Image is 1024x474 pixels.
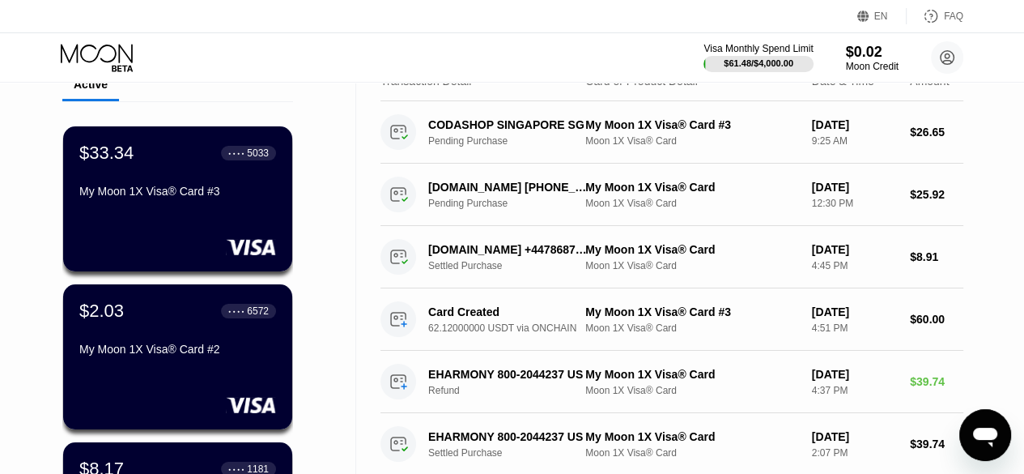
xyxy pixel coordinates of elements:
[846,61,899,72] div: Moon Credit
[428,135,601,147] div: Pending Purchase
[585,447,799,459] div: Moon 1X Visa® Card
[228,309,244,314] div: ● ● ● ●
[812,198,897,209] div: 12:30 PM
[907,8,963,24] div: FAQ
[585,198,799,209] div: Moon 1X Visa® Card
[724,58,793,68] div: $61.48 / $4,000.00
[585,118,799,131] div: My Moon 1X Visa® Card #3
[910,375,963,388] div: $39.74
[428,181,589,194] div: [DOMAIN_NAME] [PHONE_NUMBER] SG
[846,44,899,61] div: $0.02
[910,188,963,201] div: $25.92
[585,385,799,396] div: Moon 1X Visa® Card
[910,250,963,263] div: $8.91
[228,151,244,156] div: ● ● ● ●
[910,313,963,326] div: $60.00
[944,11,963,22] div: FAQ
[74,78,108,91] div: Active
[812,447,897,459] div: 2:07 PM
[812,118,897,131] div: [DATE]
[585,430,799,443] div: My Moon 1X Visa® Card
[380,101,963,164] div: CODASHOP SINGAPORE SGPending PurchaseMy Moon 1X Visa® Card #3Moon 1X Visa® Card[DATE]9:25 AM$26.65
[79,343,276,356] div: My Moon 1X Visa® Card #2
[228,467,244,472] div: ● ● ● ●
[428,430,589,443] div: EHARMONY 800-2044237 US
[79,143,134,164] div: $33.34
[380,164,963,226] div: [DOMAIN_NAME] [PHONE_NUMBER] SGPending PurchaseMy Moon 1X Visa® CardMoon 1X Visa® Card[DATE]12:30...
[857,8,907,24] div: EN
[874,11,888,22] div: EN
[812,430,897,443] div: [DATE]
[63,126,292,271] div: $33.34● ● ● ●5033My Moon 1X Visa® Card #3
[63,284,292,429] div: $2.03● ● ● ●6572My Moon 1X Visa® Card #2
[585,135,799,147] div: Moon 1X Visa® Card
[428,385,601,396] div: Refund
[812,322,897,334] div: 4:51 PM
[585,181,799,194] div: My Moon 1X Visa® Card
[380,288,963,351] div: Card Created62.12000000 USDT via ONCHAINMy Moon 1X Visa® Card #3Moon 1X Visa® Card[DATE]4:51 PM$6...
[585,260,799,271] div: Moon 1X Visa® Card
[585,368,799,381] div: My Moon 1X Visa® Card
[812,243,897,256] div: [DATE]
[428,198,601,209] div: Pending Purchase
[79,185,276,198] div: My Moon 1X Visa® Card #3
[910,438,963,451] div: $39.74
[846,44,899,72] div: $0.02Moon Credit
[380,226,963,288] div: [DOMAIN_NAME] +447868735307GBSettled PurchaseMy Moon 1X Visa® CardMoon 1X Visa® Card[DATE]4:45 PM...
[812,181,897,194] div: [DATE]
[428,243,589,256] div: [DOMAIN_NAME] +447868735307GB
[910,126,963,139] div: $26.65
[247,305,269,317] div: 6572
[428,260,601,271] div: Settled Purchase
[585,305,799,318] div: My Moon 1X Visa® Card #3
[428,447,601,459] div: Settled Purchase
[585,243,799,256] div: My Moon 1X Visa® Card
[428,118,589,131] div: CODASHOP SINGAPORE SG
[812,260,897,271] div: 4:45 PM
[79,301,124,322] div: $2.03
[428,368,589,381] div: EHARMONY 800-2044237 US
[812,385,897,396] div: 4:37 PM
[380,351,963,413] div: EHARMONY 800-2044237 USRefundMy Moon 1X Visa® CardMoon 1X Visa® Card[DATE]4:37 PM$39.74
[812,368,897,381] div: [DATE]
[428,322,601,334] div: 62.12000000 USDT via ONCHAIN
[428,305,589,318] div: Card Created
[585,322,799,334] div: Moon 1X Visa® Card
[812,135,897,147] div: 9:25 AM
[703,43,813,72] div: Visa Monthly Spend Limit$61.48/$4,000.00
[247,147,269,159] div: 5033
[959,409,1011,461] iframe: Button to launch messaging window
[812,305,897,318] div: [DATE]
[703,43,813,54] div: Visa Monthly Spend Limit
